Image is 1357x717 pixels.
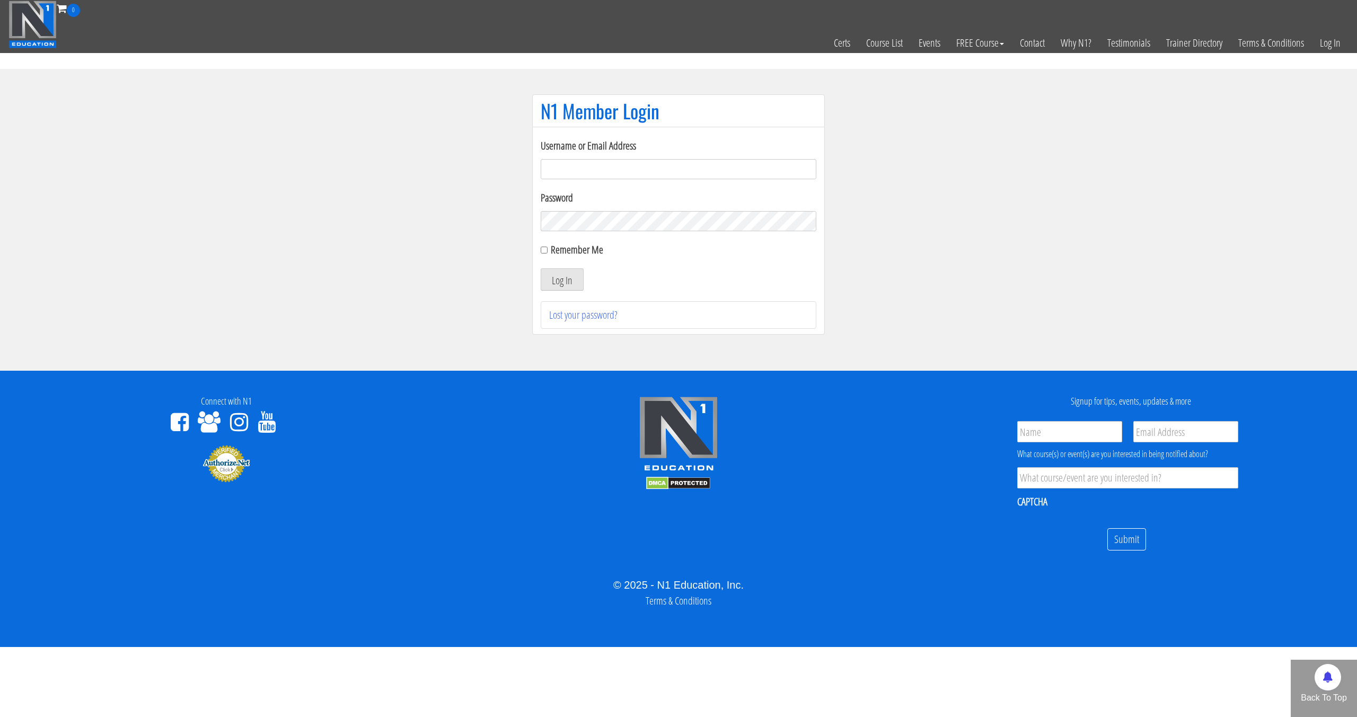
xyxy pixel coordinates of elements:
[541,138,816,154] label: Username or Email Address
[1291,692,1357,704] p: Back To Top
[826,17,858,69] a: Certs
[551,242,603,257] label: Remember Me
[549,308,618,322] a: Lost your password?
[1230,17,1312,69] a: Terms & Conditions
[911,17,948,69] a: Events
[541,100,816,121] h1: N1 Member Login
[8,1,57,48] img: n1-education
[639,396,718,475] img: n1-edu-logo
[1017,495,1047,509] label: CAPTCHA
[913,396,1349,407] h4: Signup for tips, events, updates & more
[8,396,444,407] h4: Connect with N1
[67,4,80,17] span: 0
[541,190,816,206] label: Password
[1012,17,1053,69] a: Contact
[1099,17,1158,69] a: Testimonials
[646,477,710,489] img: DMCA.com Protection Status
[8,577,1349,593] div: © 2025 - N1 Education, Inc.
[1158,17,1230,69] a: Trainer Directory
[202,444,250,483] img: Authorize.Net Merchant - Click to Verify
[1312,17,1349,69] a: Log In
[541,268,584,291] button: Log In
[1017,467,1238,488] input: What course/event are you interested in?
[1053,17,1099,69] a: Why N1?
[1017,421,1122,442] input: Name
[1107,528,1146,551] input: Submit
[858,17,911,69] a: Course List
[1133,421,1238,442] input: Email Address
[948,17,1012,69] a: FREE Course
[1017,448,1238,460] div: What course(s) or event(s) are you interested in being notified about?
[57,1,80,15] a: 0
[646,593,711,608] a: Terms & Conditions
